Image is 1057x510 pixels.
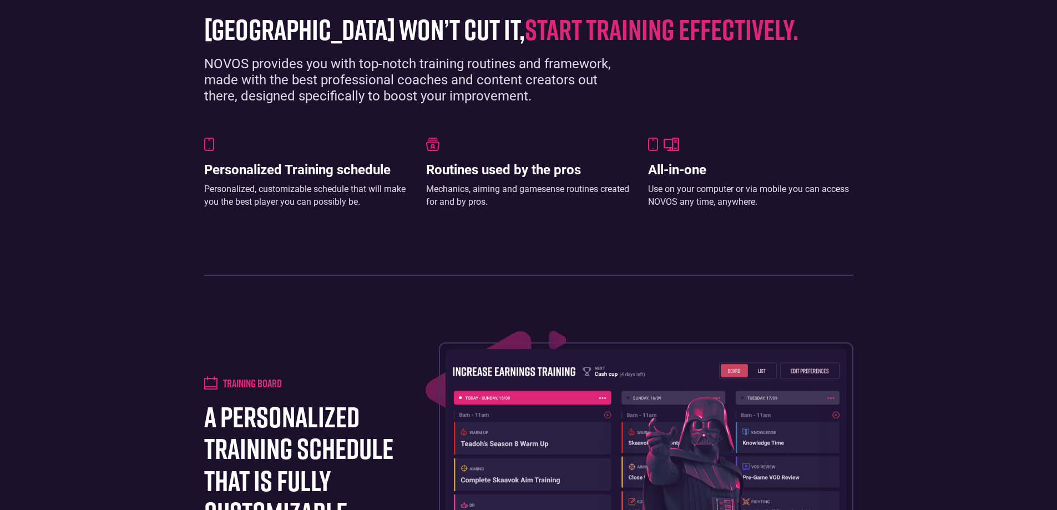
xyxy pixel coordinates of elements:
h3: Routines used by the pros [426,162,631,178]
h3: Personalized Training schedule [204,162,409,178]
div: NOVOS provides you with top-notch training routines and framework, made with the best professiona... [204,56,631,104]
div: Personalized, customizable schedule that will make you the best player you can possibly be. [204,183,409,208]
div: Mechanics, aiming and gamesense routines created for and by pros. [426,183,631,208]
h1: [GEOGRAPHIC_DATA] won’t cut it, [204,13,837,45]
h4: Training board [223,376,282,390]
h3: All-in-one [648,162,853,178]
div: Use on your computer or via mobile you can access NOVOS any time, anywhere. [648,183,853,208]
span: start training effectively. [525,12,798,46]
